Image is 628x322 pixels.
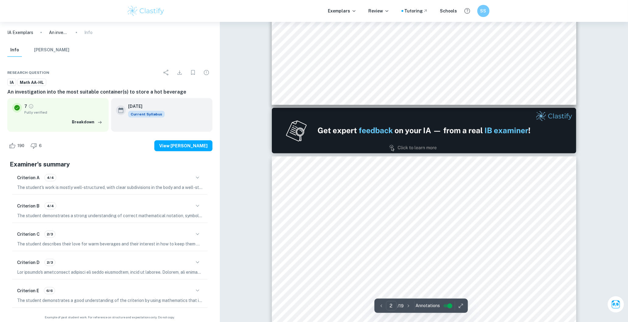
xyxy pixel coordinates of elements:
[309,244,537,250] span: Variables and Significance .........................................................................
[17,259,40,266] h6: Criterion D
[127,5,165,17] img: Clastify logo
[34,43,69,57] button: [PERSON_NAME]
[309,280,337,286] span: Container 1
[272,108,576,153] img: Ad
[309,299,337,305] span: Container 2
[17,241,203,247] p: The student describes their love for warm beverages and their interest in how to keep them warm a...
[24,110,104,115] span: Fully verified
[36,143,45,149] span: 6
[416,303,440,309] span: Annotations
[333,194,341,201] span: Co
[10,160,210,169] h5: Examiner's summary
[8,80,16,86] span: IA
[309,208,535,214] span: Introduction and Rationale .........................................................................
[354,194,356,201] span: t
[7,88,212,96] h6: An investigation into the most suitable container(s) to store a hot beverage
[357,194,360,201] span: s
[328,8,356,14] p: Exemplars
[321,194,325,201] span: e
[309,226,536,232] span: Aim and Methodology.................................................................................
[341,194,345,201] span: n
[7,79,16,86] a: IA
[462,6,472,16] button: Help and Feedback
[339,299,539,305] span: ....................................................................................................
[493,176,533,182] span: Session: [DATE]
[326,194,330,201] span: o
[315,194,319,201] span: b
[330,194,332,201] span: f
[200,67,212,79] div: Report issue
[477,5,489,17] button: SS
[128,111,165,118] span: Current Syllabus
[7,315,212,320] span: Example of past student work. For reference on structure and expectations only. Do not copy.
[17,297,203,304] p: The student demonstrates a good understanding of the criterion by using mathematics that is not o...
[160,67,172,79] div: Share
[369,8,389,14] p: Review
[7,141,28,151] div: Like
[187,67,199,79] div: Bookmark
[174,67,186,79] div: Download
[480,8,487,14] h6: SS
[440,8,457,14] a: Schools
[309,194,315,201] span: Ta
[70,118,104,127] button: Breakdown
[28,104,34,109] a: Grade fully verified
[17,212,203,219] p: The student demonstrates a strong understanding of correct mathematical notation, symbols, and te...
[17,174,40,181] h6: Criterion A
[17,79,46,86] a: Math AA-HL
[17,203,40,209] h6: Criterion B
[17,184,203,191] p: The student's work is mostly well-structured, with clear subdivisions in the body and a well-stat...
[345,194,346,201] span: t
[17,269,203,276] p: Lor ipsumdo's ametconsect adipisci eli seddo eiusmodtem, incid ut laboree. Dolorem, ali enimadmin...
[309,262,539,269] span: Key Formulae Used...................................................................................
[7,29,33,36] a: IA Exemplars
[607,296,624,313] button: Ask Clai
[45,175,56,180] span: 4/4
[7,70,49,75] span: Research question
[29,141,45,151] div: Dislike
[45,231,55,237] span: 2/3
[339,280,539,286] span: ....................................................................................................
[84,29,93,36] p: Info
[154,140,212,151] button: View [PERSON_NAME]
[405,8,428,14] a: Tutoring
[18,80,46,86] span: Math AA-HL
[128,111,165,118] div: This exemplar is based on the current syllabus. Feel free to refer to it for inspiration/ideas wh...
[347,194,351,201] span: e
[319,194,321,201] span: l
[351,194,355,201] span: n
[44,288,55,293] span: 6/6
[49,29,68,36] p: An investigation into the most suitable container(s) to store a hot beverage
[45,260,55,265] span: 2/3
[7,43,22,57] button: Info
[398,303,404,309] p: / 19
[14,143,28,149] span: 190
[45,203,56,209] span: 4/4
[128,103,160,110] h6: [DATE]
[17,287,39,294] h6: Criterion E
[17,231,40,238] h6: Criterion C
[24,103,27,110] p: 7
